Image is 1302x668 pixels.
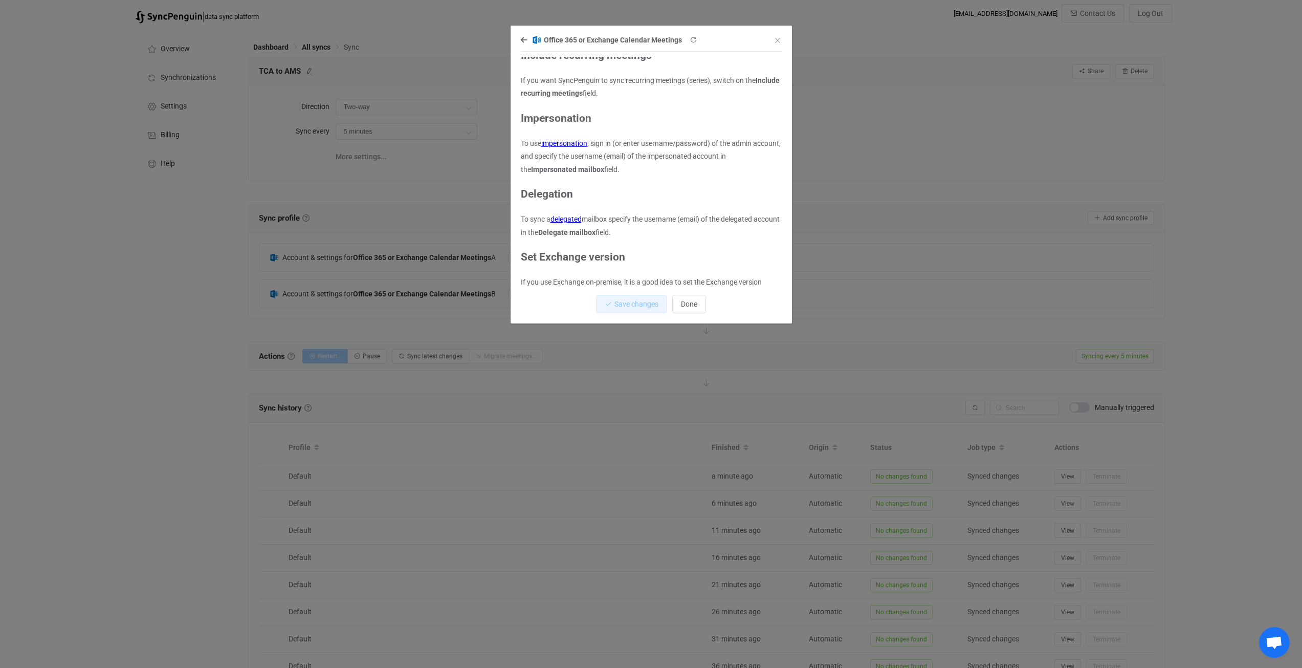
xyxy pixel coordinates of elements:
[521,213,782,239] p: To sync a mailbox specify the username (email) of the delegated account in the field.
[672,295,706,313] button: Done
[521,185,782,204] h2: Delegation
[596,295,667,313] button: Save changes
[511,26,792,324] div: dialog
[521,276,782,315] p: If you use Exchange on-premise, it is a good idea to set the Exchange version explicitly, to make...
[550,215,582,223] a: delegated
[614,300,658,308] span: Save changes
[1259,627,1290,658] a: Open chat
[538,228,595,236] strong: Delegate mailbox
[681,300,697,308] span: Done
[521,248,782,267] h2: Set Exchange version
